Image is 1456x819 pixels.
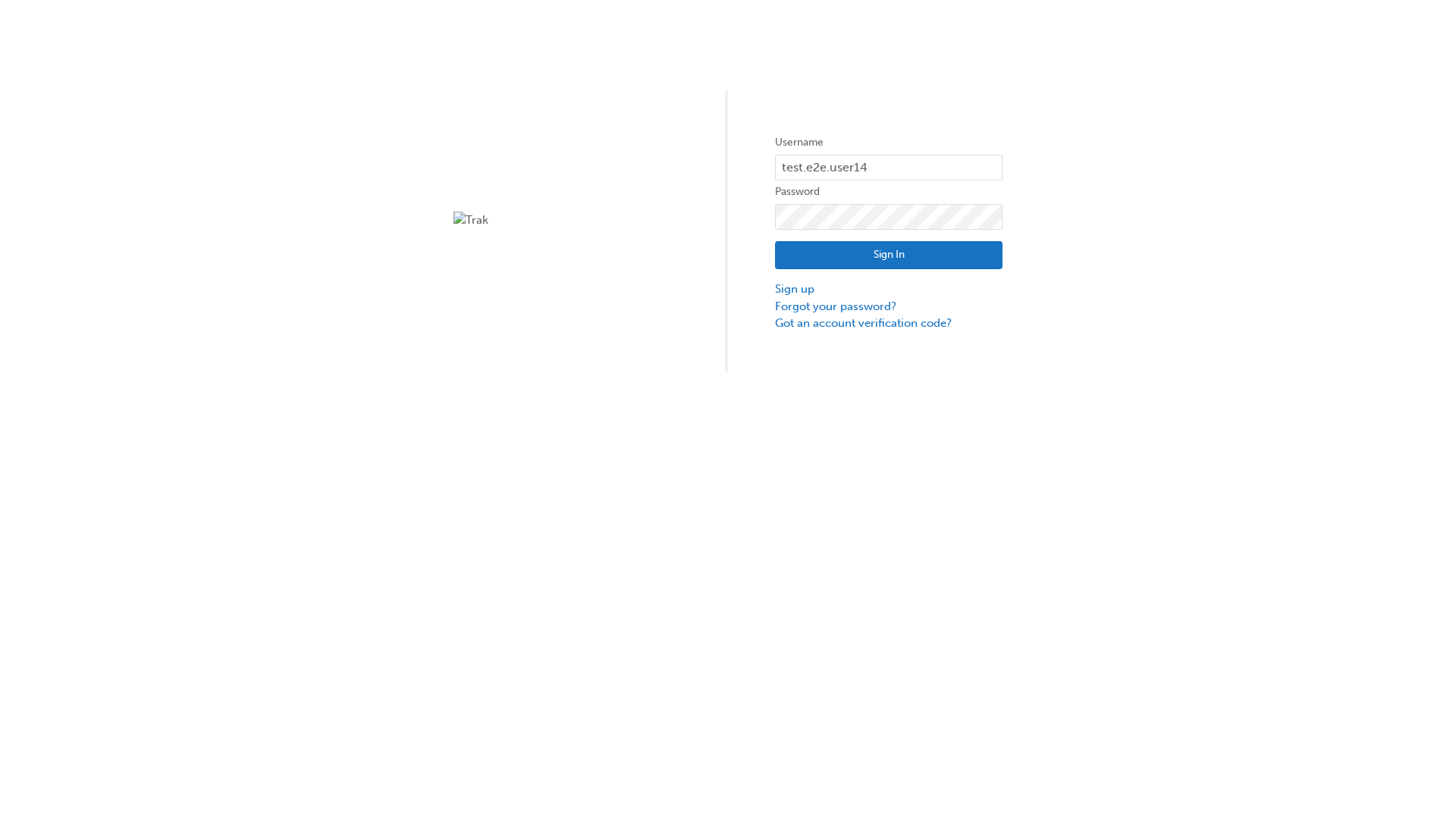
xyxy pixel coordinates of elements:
[453,212,681,229] img: Trak
[775,315,1003,332] a: Got an account verification code?
[775,298,1003,315] a: Forgot your password?
[775,155,1003,180] input: Username
[775,281,1003,298] a: Sign up
[775,133,1003,152] label: Username
[775,241,1003,270] button: Sign In
[775,183,1003,201] label: Password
